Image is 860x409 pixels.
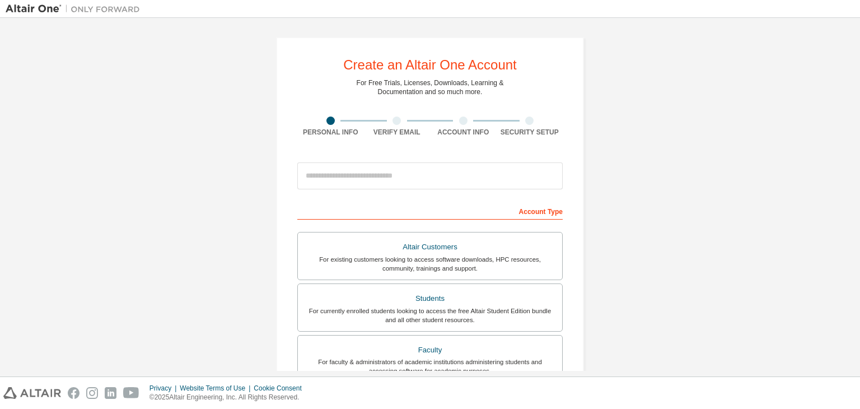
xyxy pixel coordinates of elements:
[305,342,555,358] div: Faculty
[123,387,139,399] img: youtube.svg
[297,202,563,220] div: Account Type
[297,128,364,137] div: Personal Info
[305,291,555,306] div: Students
[305,239,555,255] div: Altair Customers
[254,384,308,393] div: Cookie Consent
[364,128,431,137] div: Verify Email
[497,128,563,137] div: Security Setup
[430,128,497,137] div: Account Info
[105,387,116,399] img: linkedin.svg
[6,3,146,15] img: Altair One
[305,306,555,324] div: For currently enrolled students looking to access the free Altair Student Edition bundle and all ...
[305,357,555,375] div: For faculty & administrators of academic institutions administering students and accessing softwa...
[149,384,180,393] div: Privacy
[68,387,80,399] img: facebook.svg
[305,255,555,273] div: For existing customers looking to access software downloads, HPC resources, community, trainings ...
[149,393,309,402] p: © 2025 Altair Engineering, Inc. All Rights Reserved.
[343,58,517,72] div: Create an Altair One Account
[180,384,254,393] div: Website Terms of Use
[357,78,504,96] div: For Free Trials, Licenses, Downloads, Learning & Documentation and so much more.
[3,387,61,399] img: altair_logo.svg
[86,387,98,399] img: instagram.svg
